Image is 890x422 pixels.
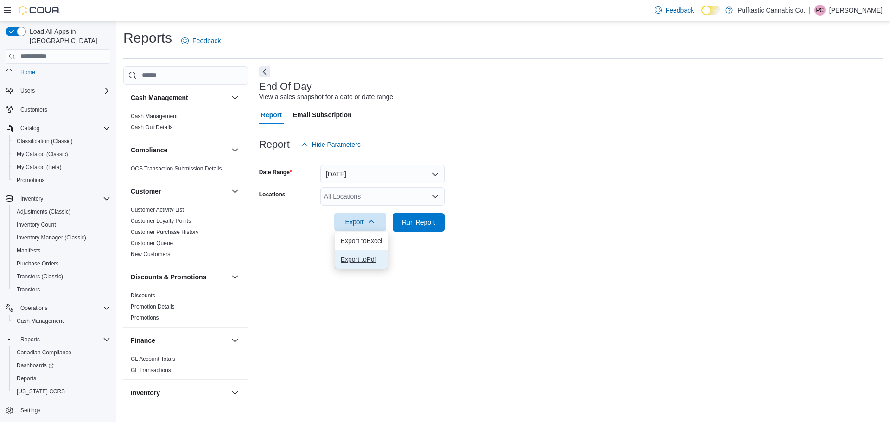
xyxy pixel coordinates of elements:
span: Reports [13,373,110,384]
h3: Inventory [131,388,160,397]
button: Inventory Count [9,218,114,231]
button: Adjustments (Classic) [9,205,114,218]
a: New Customers [131,251,170,258]
h3: Report [259,139,290,150]
button: Discounts & Promotions [131,272,228,282]
a: Transfers [13,284,44,295]
span: Adjustments (Classic) [17,208,70,215]
span: Feedback [666,6,694,15]
a: Promotions [131,315,159,321]
a: Cash Management [13,315,67,327]
h3: End Of Day [259,81,312,92]
button: Transfers (Classic) [9,270,114,283]
button: Catalog [17,123,43,134]
div: Cash Management [123,111,248,137]
span: Promotion Details [131,303,175,310]
img: Cova [19,6,60,15]
span: Discounts [131,292,155,299]
button: Customer [131,187,228,196]
span: Cash Management [13,315,110,327]
span: Dashboards [17,362,54,369]
button: Operations [2,302,114,315]
span: Inventory [20,195,43,202]
span: Customer Activity List [131,206,184,214]
span: Inventory Count [13,219,110,230]
span: Inventory Manager (Classic) [13,232,110,243]
span: Reports [20,336,40,343]
a: Customers [17,104,51,115]
button: Home [2,65,114,79]
button: Customer [229,186,241,197]
span: Transfers (Classic) [17,273,63,280]
span: Catalog [20,125,39,132]
span: Dashboards [13,360,110,371]
a: Purchase Orders [13,258,63,269]
button: Users [17,85,38,96]
span: Export [340,213,381,231]
span: Cash Management [17,317,64,325]
a: Home [17,67,39,78]
a: Customer Loyalty Points [131,218,191,224]
a: Feedback [651,1,698,19]
button: Classification (Classic) [9,135,114,148]
h3: Compliance [131,145,167,155]
button: [DATE] [320,165,445,183]
button: Settings [2,403,114,417]
span: Settings [20,407,40,414]
h3: Discounts & Promotions [131,272,206,282]
p: Pufftastic Cannabis Co. [737,5,805,16]
a: Transfers (Classic) [13,271,67,282]
button: Transfers [9,283,114,296]
button: Compliance [131,145,228,155]
h1: Reports [123,29,172,47]
span: Transfers [17,286,40,293]
button: Inventory [229,387,241,398]
button: Users [2,84,114,97]
a: Customer Purchase History [131,229,199,235]
a: Cash Out Details [131,124,173,131]
button: Discounts & Promotions [229,271,241,283]
span: Customers [17,104,110,115]
button: My Catalog (Classic) [9,148,114,161]
span: Manifests [13,245,110,256]
button: Inventory [2,192,114,205]
span: Run Report [402,218,435,227]
span: My Catalog (Beta) [13,162,110,173]
button: Purchase Orders [9,257,114,270]
span: Export to Excel [341,237,382,245]
span: Home [20,69,35,76]
a: My Catalog (Classic) [13,149,72,160]
p: | [809,5,811,16]
span: Purchase Orders [17,260,59,267]
span: Transfers [13,284,110,295]
button: Cash Management [131,93,228,102]
button: Export toPdf [335,250,388,269]
button: Hide Parameters [297,135,364,154]
a: OCS Transaction Submission Details [131,165,222,172]
span: Customer Purchase History [131,228,199,236]
a: [US_STATE] CCRS [13,386,69,397]
a: Cash Management [131,113,178,120]
a: Customer Queue [131,240,173,246]
a: Customer Activity List [131,207,184,213]
button: Canadian Compliance [9,346,114,359]
a: Settings [17,405,44,416]
h3: Cash Management [131,93,188,102]
span: Washington CCRS [13,386,110,397]
button: Compliance [229,145,241,156]
button: Inventory Manager (Classic) [9,231,114,244]
label: Locations [259,191,286,198]
button: Manifests [9,244,114,257]
span: Settings [17,404,110,416]
span: Inventory [17,193,110,204]
button: Cash Management [229,92,241,103]
span: Classification (Classic) [13,136,110,147]
span: Customers [20,106,47,113]
h3: Finance [131,336,155,345]
span: Operations [20,304,48,312]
